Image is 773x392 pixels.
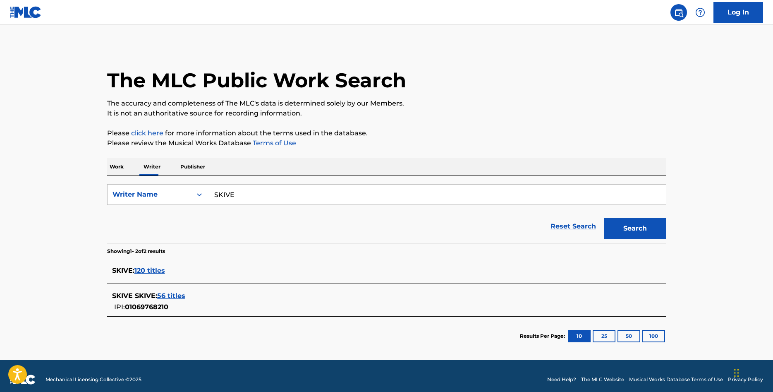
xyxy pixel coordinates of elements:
span: SKIVE : [112,267,134,274]
button: 10 [568,330,591,342]
p: Work [107,158,126,176]
p: The accuracy and completeness of The MLC's data is determined solely by our Members. [107,99,666,108]
span: IPI: [114,303,125,311]
p: Writer [141,158,163,176]
div: Help [692,4,708,21]
span: SKIVE SKIVE : [112,292,157,300]
a: Public Search [670,4,687,21]
a: click here [131,129,163,137]
a: Privacy Policy [728,376,763,383]
span: 01069768210 [125,303,168,311]
a: Need Help? [547,376,576,383]
a: Reset Search [546,217,600,236]
button: 100 [642,330,665,342]
p: Results Per Page: [520,332,567,340]
img: search [674,7,684,17]
a: Musical Works Database Terms of Use [629,376,723,383]
p: Publisher [178,158,208,176]
a: Terms of Use [251,139,296,147]
p: Please review the Musical Works Database [107,138,666,148]
a: The MLC Website [581,376,624,383]
form: Search Form [107,184,666,243]
span: 56 titles [157,292,185,300]
img: help [695,7,705,17]
p: It is not an authoritative source for recording information. [107,108,666,118]
div: Μεταφορά [734,361,739,385]
div: Writer Name [112,190,187,200]
button: 25 [593,330,615,342]
a: Log In [713,2,763,23]
h1: The MLC Public Work Search [107,68,406,93]
span: 120 titles [134,267,165,274]
p: Showing 1 - 2 of 2 results [107,248,165,255]
button: 50 [617,330,640,342]
p: Please for more information about the terms used in the database. [107,128,666,138]
iframe: Chat Widget [732,352,773,392]
div: Widget συνομιλίας [732,352,773,392]
button: Search [604,218,666,239]
span: Mechanical Licensing Collective © 2025 [45,376,141,383]
img: MLC Logo [10,6,42,18]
